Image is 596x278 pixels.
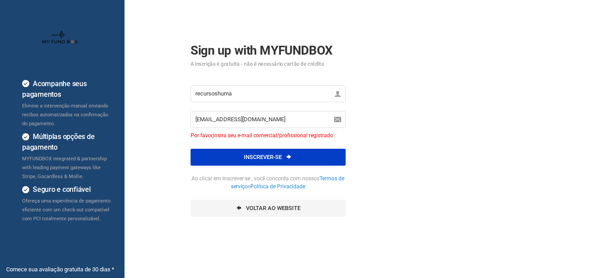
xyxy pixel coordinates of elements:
[22,184,111,195] h4: Seguro e confiável
[191,131,346,139] span: Por favor,insira seu e-mail comercial/profissional registrado.
[191,85,346,102] input: Nome *
[191,149,346,166] button: inscrever-se
[22,103,108,127] span: Elimine a intervenção manual enviando recibos automatizados na confirmação do pagamento.
[22,156,107,179] span: MYFUNDBOX integrated & partnership with leading payment gateways like Stripe, Gocardless & Mollie.
[191,111,346,128] input: O email *
[22,79,111,100] h4: Acompanhe seus pagamentos
[22,198,110,222] span: Ofereça uma experiência de pagamento eficiente com um check-out compatível com PCI totalmente per...
[250,183,305,190] a: Política de Privacidade
[191,200,346,217] a: Voltar ao website
[22,131,111,153] h4: Múltiplas opções de pagamento
[191,175,346,191] span: Ao clicar em Inscrever-se , você concorda com nossos e
[42,30,78,45] img: whiteMFB.png
[191,61,346,67] small: A inscrição é gratuita - não é necessário cartão de crédito
[191,41,346,67] h2: Sign up with MYFUNDBOX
